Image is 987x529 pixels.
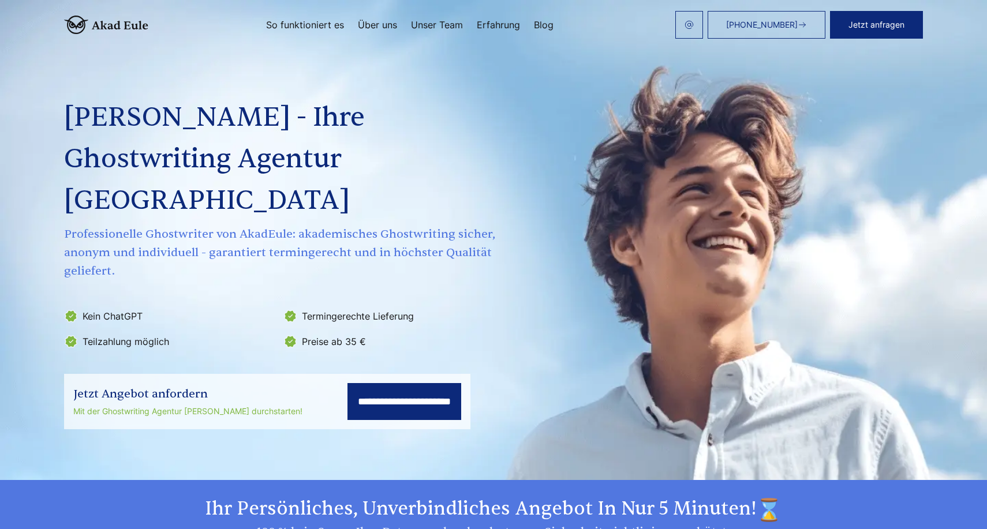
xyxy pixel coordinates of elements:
[64,97,498,222] h1: [PERSON_NAME] - Ihre Ghostwriting Agentur [GEOGRAPHIC_DATA]
[534,20,554,29] a: Blog
[685,20,694,29] img: email
[708,11,825,39] a: [PHONE_NUMBER]
[726,20,798,29] span: [PHONE_NUMBER]
[283,307,496,325] li: Termingerechte Lieferung
[64,307,276,325] li: Kein ChatGPT
[830,11,923,39] button: Jetzt anfragen
[64,332,276,351] li: Teilzahlung möglich
[266,20,344,29] a: So funktioniert es
[411,20,463,29] a: Unser Team
[477,20,520,29] a: Erfahrung
[73,385,302,403] div: Jetzt Angebot anfordern
[283,332,496,351] li: Preise ab 35 €
[358,20,397,29] a: Über uns
[64,225,498,280] span: Professionelle Ghostwriter von AkadEule: akademisches Ghostwriting sicher, anonym und individuell...
[64,16,148,34] img: logo
[757,497,782,523] img: time
[64,497,923,523] h2: Ihr persönliches, unverbindliches Angebot in nur 5 Minuten!
[73,404,302,418] div: Mit der Ghostwriting Agentur [PERSON_NAME] durchstarten!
